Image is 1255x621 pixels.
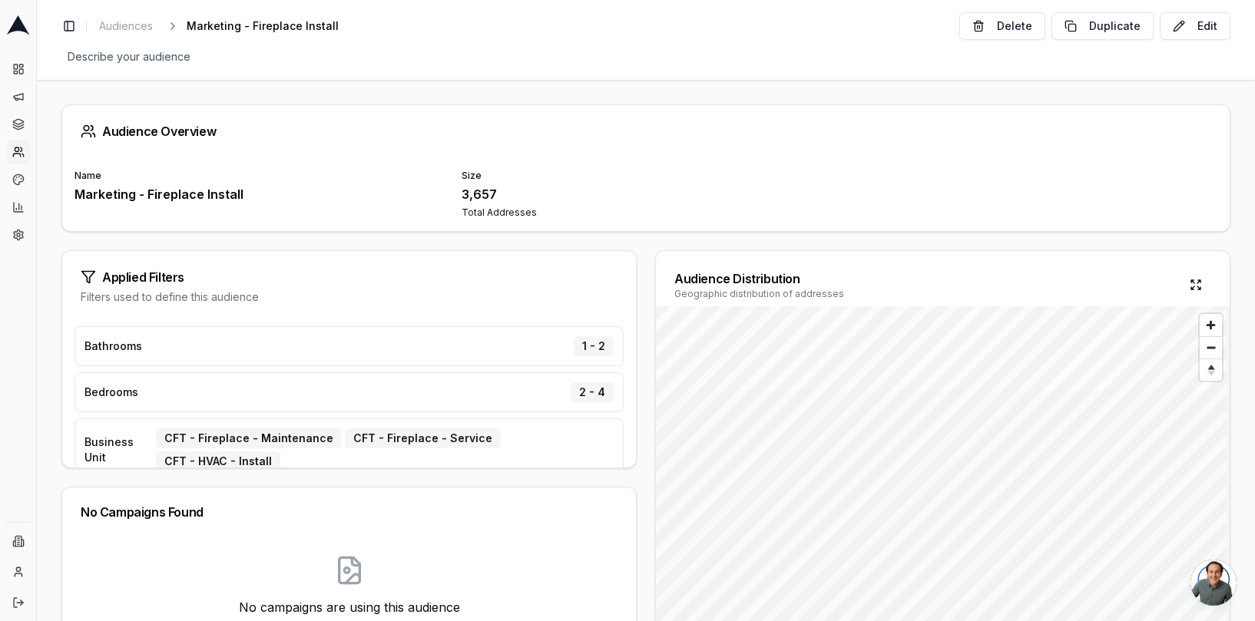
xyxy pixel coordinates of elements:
[574,336,614,356] div: 1 - 2
[462,185,830,203] div: 3,657
[1051,12,1154,40] button: Duplicate
[674,288,844,300] div: Geographic distribution of addresses
[93,15,159,37] a: Audiences
[93,15,363,37] nav: breadcrumb
[156,451,280,471] div: CFT - HVAC - Install
[674,269,844,288] div: Audience Distribution
[1200,337,1222,358] span: Zoom out
[959,12,1045,40] button: Delete
[99,18,153,34] span: Audiences
[1160,12,1230,40] button: Edit
[81,269,618,285] div: Applied Filters
[571,382,614,402] div: 2 - 4
[81,124,1211,139] div: Audience Overview
[1200,358,1222,381] button: Reset bearing to north
[84,339,142,354] span: Bathrooms
[462,170,830,182] div: Size
[84,434,156,465] span: Business Unit
[75,170,443,182] div: Name
[187,18,339,34] span: Marketing - Fireplace Install
[84,385,138,400] span: Bedrooms
[75,185,443,203] div: Marketing - Fireplace Install
[1197,361,1224,379] span: Reset bearing to north
[462,206,830,219] div: Total Addresses
[1190,560,1237,606] div: Open chat
[81,289,618,305] div: Filters used to define this audience
[345,428,501,448] div: CFT - Fireplace - Service
[1200,336,1222,358] button: Zoom out
[1200,314,1222,336] button: Zoom in
[61,46,197,68] span: Describe your audience
[6,590,31,615] button: Log out
[207,598,492,616] p: No campaigns are using this audience
[156,428,342,448] div: CFT - Fireplace - Maintenance
[81,506,618,518] div: No Campaigns Found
